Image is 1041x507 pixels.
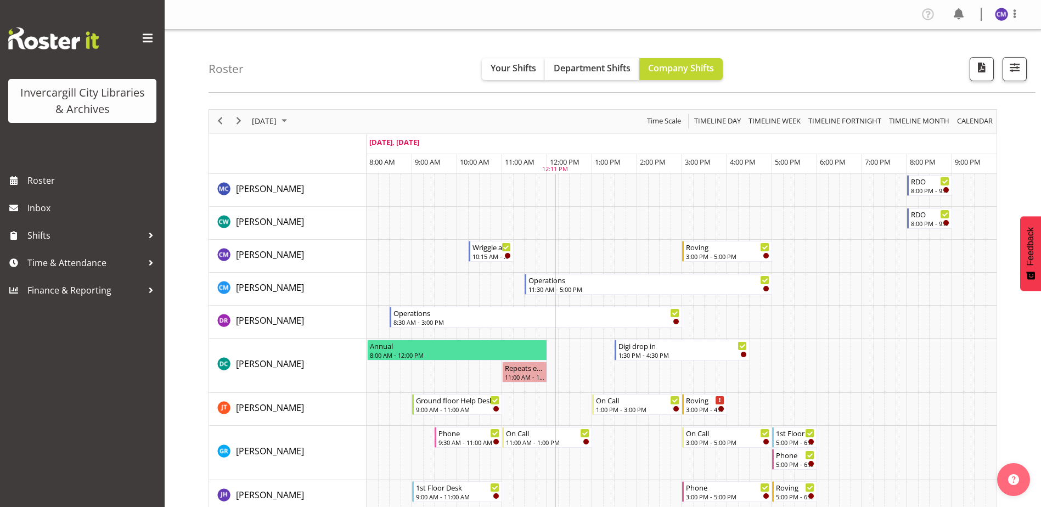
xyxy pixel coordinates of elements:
[506,427,589,438] div: On Call
[236,314,304,326] span: [PERSON_NAME]
[236,248,304,261] a: [PERSON_NAME]
[820,157,846,167] span: 6:00 PM
[955,157,981,167] span: 9:00 PM
[772,449,817,470] div: Grace Roscoe-Squires"s event - Phone Begin From Monday, September 22, 2025 at 5:00:00 PM GMT+12:0...
[646,114,682,128] span: Time Scale
[506,438,589,447] div: 11:00 AM - 1:00 PM
[232,114,246,128] button: Next
[686,252,769,261] div: 3:00 PM - 5:00 PM
[209,207,367,240] td: Catherine Wilson resource
[776,482,814,493] div: Roving
[686,427,769,438] div: On Call
[596,405,679,414] div: 1:00 PM - 3:00 PM
[686,241,769,252] div: Roving
[542,165,568,174] div: 12:11 PM
[469,241,514,262] div: Chamique Mamolo"s event - Wriggle and Rhyme Begin From Monday, September 22, 2025 at 10:15:00 AM ...
[250,114,292,128] button: September 2025
[438,427,499,438] div: Phone
[415,157,441,167] span: 9:00 AM
[1003,57,1027,81] button: Filter Shifts
[907,175,952,196] div: Aurora Catu"s event - RDO Begin From Monday, September 22, 2025 at 8:00:00 PM GMT+12:00 Ends At M...
[550,157,579,167] span: 12:00 PM
[596,395,679,405] div: On Call
[528,274,769,285] div: Operations
[505,373,544,381] div: 11:00 AM - 12:00 PM
[910,157,936,167] span: 8:00 PM
[807,114,884,128] button: Fortnight
[1026,227,1036,266] span: Feedback
[27,282,143,298] span: Finance & Reporting
[236,216,304,228] span: [PERSON_NAME]
[502,427,592,448] div: Grace Roscoe-Squires"s event - On Call Begin From Monday, September 22, 2025 at 11:00:00 AM GMT+1...
[639,58,723,80] button: Company Shifts
[865,157,891,167] span: 7:00 PM
[416,405,499,414] div: 9:00 AM - 11:00 AM
[505,362,544,373] div: Repeats every [DATE] - [PERSON_NAME]
[435,427,502,448] div: Grace Roscoe-Squires"s event - Phone Begin From Monday, September 22, 2025 at 9:30:00 AM GMT+12:0...
[209,426,367,480] td: Grace Roscoe-Squires resource
[236,444,304,458] a: [PERSON_NAME]
[686,438,769,447] div: 3:00 PM - 5:00 PM
[229,110,248,133] div: next period
[730,157,756,167] span: 4:00 PM
[211,110,229,133] div: previous period
[438,438,499,447] div: 9:30 AM - 11:00 AM
[956,114,994,128] span: calendar
[393,307,679,318] div: Operations
[251,114,278,128] span: [DATE]
[776,427,814,438] div: 1st Floor Desk
[209,393,367,426] td: Glen Tomlinson resource
[686,482,769,493] div: Phone
[911,209,949,219] div: RDO
[505,157,534,167] span: 11:00 AM
[640,157,666,167] span: 2:00 PM
[491,62,536,74] span: Your Shifts
[615,340,750,360] div: Donald Cunningham"s event - Digi drop in Begin From Monday, September 22, 2025 at 1:30:00 PM GMT+...
[645,114,683,128] button: Time Scale
[528,285,769,294] div: 11:30 AM - 5:00 PM
[236,402,304,414] span: [PERSON_NAME]
[911,176,949,187] div: RDO
[416,395,499,405] div: Ground floor Help Desk
[416,492,499,501] div: 9:00 AM - 11:00 AM
[776,438,814,447] div: 5:00 PM - 6:00 PM
[472,241,511,252] div: Wriggle and Rhyme
[236,401,304,414] a: [PERSON_NAME]
[955,114,995,128] button: Month
[686,492,769,501] div: 3:00 PM - 5:00 PM
[911,186,949,195] div: 8:00 PM - 9:00 PM
[236,182,304,195] a: [PERSON_NAME]
[648,62,714,74] span: Company Shifts
[412,481,502,502] div: Jill Harpur"s event - 1st Floor Desk Begin From Monday, September 22, 2025 at 9:00:00 AM GMT+12:0...
[747,114,803,128] button: Timeline Week
[248,110,294,133] div: September 22, 2025
[209,273,367,306] td: Cindy Mulrooney resource
[236,488,304,502] a: [PERSON_NAME]
[887,114,952,128] button: Timeline Month
[693,114,742,128] span: Timeline Day
[236,357,304,370] a: [PERSON_NAME]
[776,460,814,469] div: 5:00 PM - 6:00 PM
[236,358,304,370] span: [PERSON_NAME]
[209,339,367,393] td: Donald Cunningham resource
[390,307,682,328] div: Debra Robinson"s event - Operations Begin From Monday, September 22, 2025 at 8:30:00 AM GMT+12:00...
[775,157,801,167] span: 5:00 PM
[776,449,814,460] div: Phone
[686,395,724,405] div: Roving
[236,183,304,195] span: [PERSON_NAME]
[209,174,367,207] td: Aurora Catu resource
[236,281,304,294] span: [PERSON_NAME]
[525,274,772,295] div: Cindy Mulrooney"s event - Operations Begin From Monday, September 22, 2025 at 11:30:00 AM GMT+12:...
[911,219,949,228] div: 8:00 PM - 9:00 PM
[209,306,367,339] td: Debra Robinson resource
[685,157,711,167] span: 3:00 PM
[472,252,511,261] div: 10:15 AM - 11:15 AM
[236,281,304,294] a: [PERSON_NAME]
[416,482,499,493] div: 1st Floor Desk
[369,137,419,147] span: [DATE], [DATE]
[460,157,489,167] span: 10:00 AM
[19,84,145,117] div: Invercargill City Libraries & Archives
[592,394,682,415] div: Glen Tomlinson"s event - On Call Begin From Monday, September 22, 2025 at 1:00:00 PM GMT+12:00 En...
[907,208,952,229] div: Catherine Wilson"s event - RDO Begin From Monday, September 22, 2025 at 8:00:00 PM GMT+12:00 Ends...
